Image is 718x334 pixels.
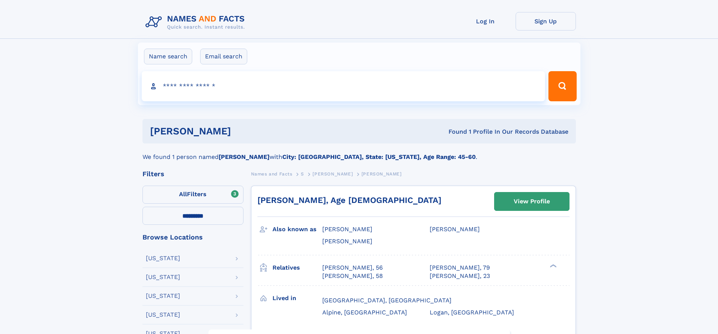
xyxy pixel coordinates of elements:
div: Browse Locations [142,234,243,241]
div: [US_STATE] [146,255,180,261]
span: All [179,191,187,198]
div: [US_STATE] [146,312,180,318]
label: Email search [200,49,247,64]
img: Logo Names and Facts [142,12,251,32]
button: Search Button [548,71,576,101]
b: City: [GEOGRAPHIC_DATA], State: [US_STATE], Age Range: 45-60 [282,153,476,160]
div: [US_STATE] [146,293,180,299]
span: [PERSON_NAME] [361,171,402,177]
div: We found 1 person named with . [142,143,576,162]
a: [PERSON_NAME], Age [DEMOGRAPHIC_DATA] [257,195,441,205]
div: ❯ [548,263,557,268]
div: Filters [142,171,243,177]
span: Logan, [GEOGRAPHIC_DATA] [430,309,514,316]
div: View Profile [514,193,550,210]
b: [PERSON_NAME] [219,153,269,160]
span: Alpine, [GEOGRAPHIC_DATA] [322,309,407,316]
label: Filters [142,186,243,204]
h1: [PERSON_NAME] [150,127,340,136]
a: View Profile [494,192,569,210]
input: search input [142,71,545,101]
h3: Also known as [273,223,322,236]
a: S [301,169,304,178]
a: Log In [455,12,516,31]
a: Names and Facts [251,169,292,178]
div: Found 1 Profile In Our Records Database [340,128,568,136]
span: [GEOGRAPHIC_DATA], [GEOGRAPHIC_DATA] [322,297,452,304]
span: [PERSON_NAME] [430,226,480,233]
div: [US_STATE] [146,274,180,280]
a: Sign Up [516,12,576,31]
a: [PERSON_NAME], 58 [322,272,383,280]
h3: Relatives [273,261,322,274]
a: [PERSON_NAME] [312,169,353,178]
a: [PERSON_NAME], 56 [322,264,383,272]
a: [PERSON_NAME], 23 [430,272,490,280]
span: [PERSON_NAME] [312,171,353,177]
span: [PERSON_NAME] [322,226,372,233]
span: S [301,171,304,177]
a: [PERSON_NAME], 79 [430,264,490,272]
label: Name search [144,49,192,64]
h3: Lived in [273,292,322,305]
span: [PERSON_NAME] [322,238,372,245]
